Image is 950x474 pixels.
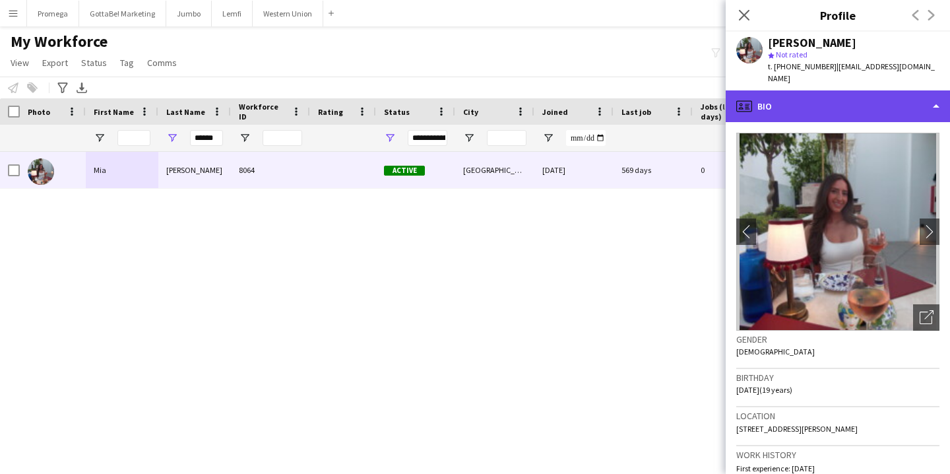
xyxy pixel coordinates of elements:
[736,424,858,434] span: [STREET_ADDRESS][PERSON_NAME]
[55,80,71,96] app-action-btn: Advanced filters
[166,107,205,117] span: Last Name
[566,130,606,146] input: Joined Filter Input
[736,463,939,473] p: First experience: [DATE]
[79,1,166,26] button: GottaBe! Marketing
[28,158,54,185] img: Mia Dunphy
[11,57,29,69] span: View
[542,132,554,144] button: Open Filter Menu
[736,133,939,331] img: Crew avatar or photo
[37,54,73,71] a: Export
[487,130,526,146] input: City Filter Input
[190,130,223,146] input: Last Name Filter Input
[166,132,178,144] button: Open Filter Menu
[158,152,231,188] div: [PERSON_NAME]
[384,107,410,117] span: Status
[318,107,343,117] span: Rating
[74,80,90,96] app-action-btn: Export XLSX
[542,107,568,117] span: Joined
[463,132,475,144] button: Open Filter Menu
[28,107,50,117] span: Photo
[768,61,935,83] span: | [EMAIL_ADDRESS][DOMAIN_NAME]
[736,372,939,384] h3: Birthday
[239,132,251,144] button: Open Filter Menu
[86,152,158,188] div: Mia
[117,130,150,146] input: First Name Filter Input
[166,1,212,26] button: Jumbo
[42,57,68,69] span: Export
[384,132,396,144] button: Open Filter Menu
[726,90,950,122] div: Bio
[115,54,139,71] a: Tag
[736,347,815,356] span: [DEMOGRAPHIC_DATA]
[239,102,286,121] span: Workforce ID
[384,166,425,176] span: Active
[5,54,34,71] a: View
[263,130,302,146] input: Workforce ID Filter Input
[736,385,792,395] span: [DATE] (19 years)
[614,152,693,188] div: 569 days
[534,152,614,188] div: [DATE]
[147,57,177,69] span: Comms
[94,107,134,117] span: First Name
[76,54,112,71] a: Status
[621,107,651,117] span: Last job
[81,57,107,69] span: Status
[231,152,310,188] div: 8064
[736,410,939,422] h3: Location
[212,1,253,26] button: Lemfi
[120,57,134,69] span: Tag
[11,32,108,51] span: My Workforce
[142,54,182,71] a: Comms
[693,152,778,188] div: 0
[726,7,950,24] h3: Profile
[701,102,755,121] span: Jobs (last 90 days)
[253,1,323,26] button: Western Union
[768,61,837,71] span: t. [PHONE_NUMBER]
[463,107,478,117] span: City
[913,304,939,331] div: Open photos pop-in
[27,1,79,26] button: Promega
[736,333,939,345] h3: Gender
[736,449,939,461] h3: Work history
[776,50,807,59] span: Not rated
[94,132,106,144] button: Open Filter Menu
[768,37,856,49] div: [PERSON_NAME]
[455,152,534,188] div: [GEOGRAPHIC_DATA]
